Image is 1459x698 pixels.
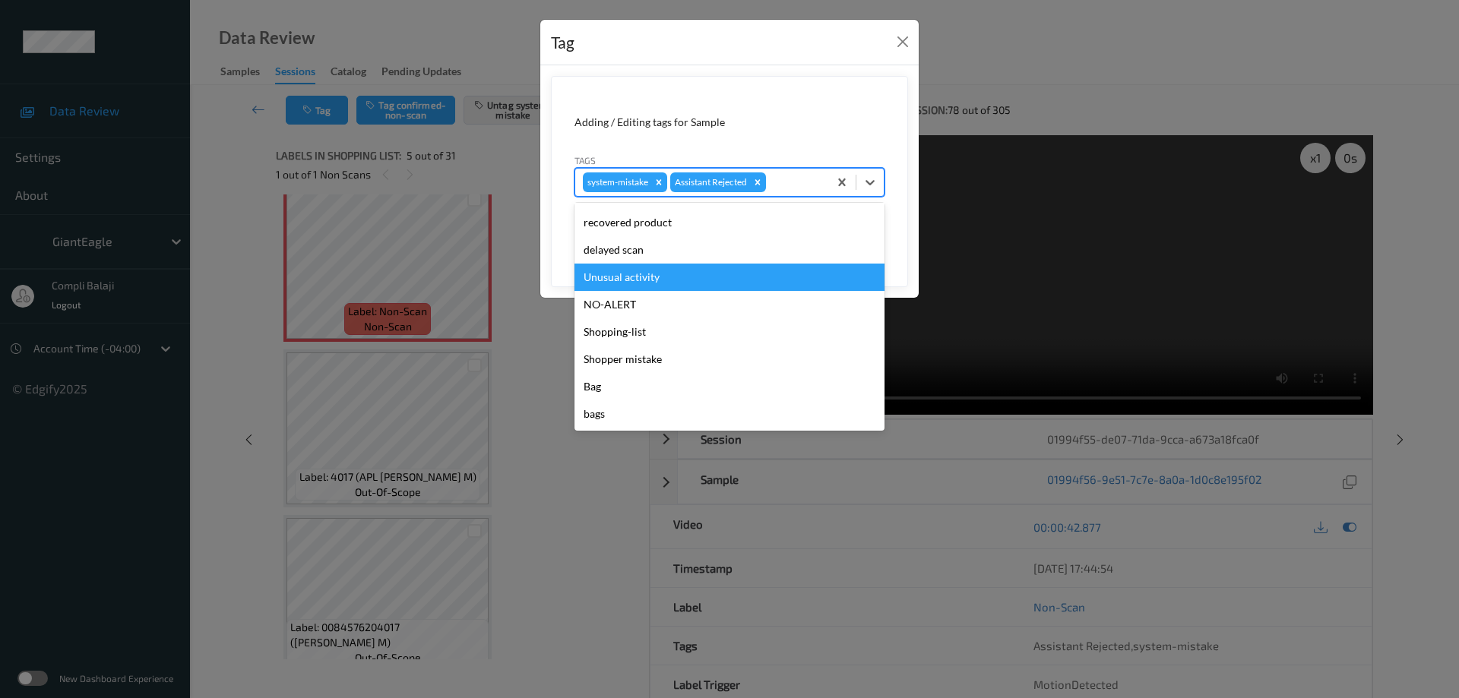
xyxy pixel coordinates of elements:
[892,31,913,52] button: Close
[551,30,574,55] div: Tag
[574,209,885,236] div: recovered product
[574,264,885,291] div: Unusual activity
[574,318,885,346] div: Shopping-list
[574,346,885,373] div: Shopper mistake
[574,153,596,167] label: Tags
[574,236,885,264] div: delayed scan
[670,172,749,192] div: Assistant Rejected
[749,172,766,192] div: Remove Assistant Rejected
[574,291,885,318] div: NO-ALERT
[574,400,885,428] div: bags
[574,373,885,400] div: Bag
[583,172,650,192] div: system-mistake
[574,115,885,130] div: Adding / Editing tags for Sample
[650,172,667,192] div: Remove system-mistake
